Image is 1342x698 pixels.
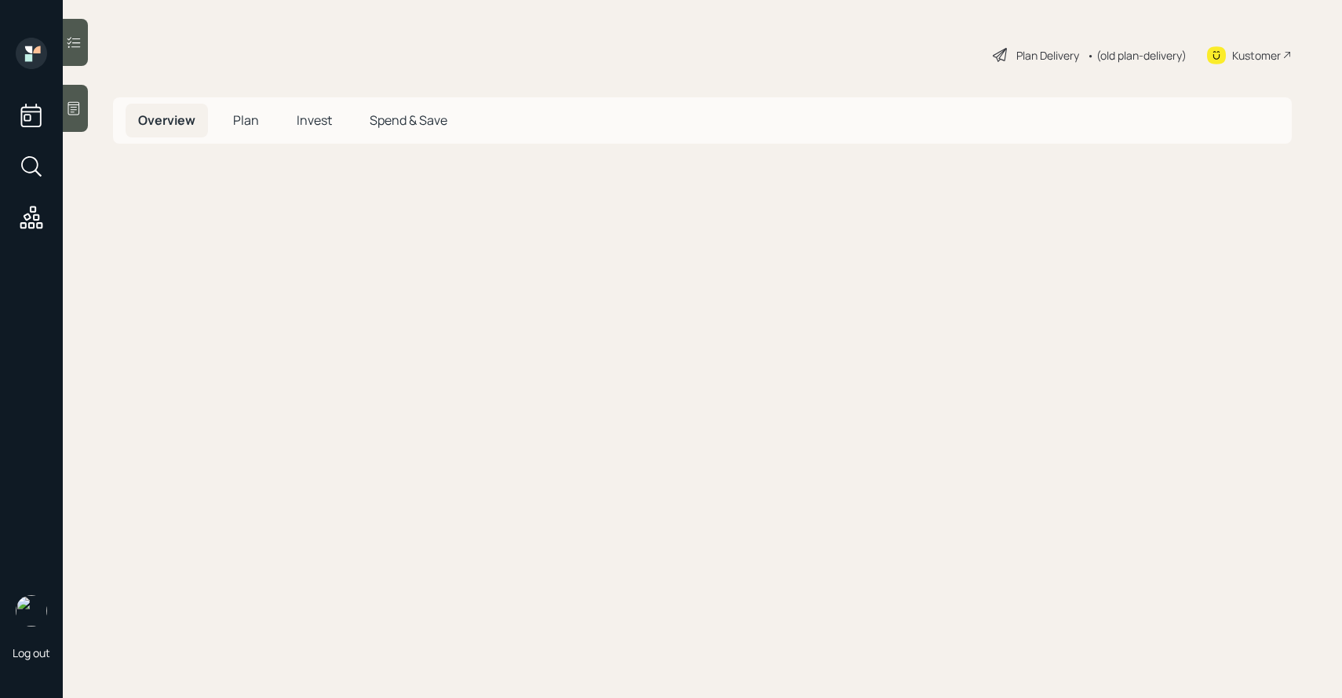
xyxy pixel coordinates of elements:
div: • (old plan-delivery) [1087,47,1187,64]
div: Plan Delivery [1016,47,1079,64]
div: Log out [13,645,50,660]
img: sami-boghos-headshot.png [16,595,47,627]
span: Invest [297,111,332,129]
span: Spend & Save [370,111,447,129]
span: Plan [233,111,259,129]
div: Kustomer [1232,47,1281,64]
span: Overview [138,111,195,129]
